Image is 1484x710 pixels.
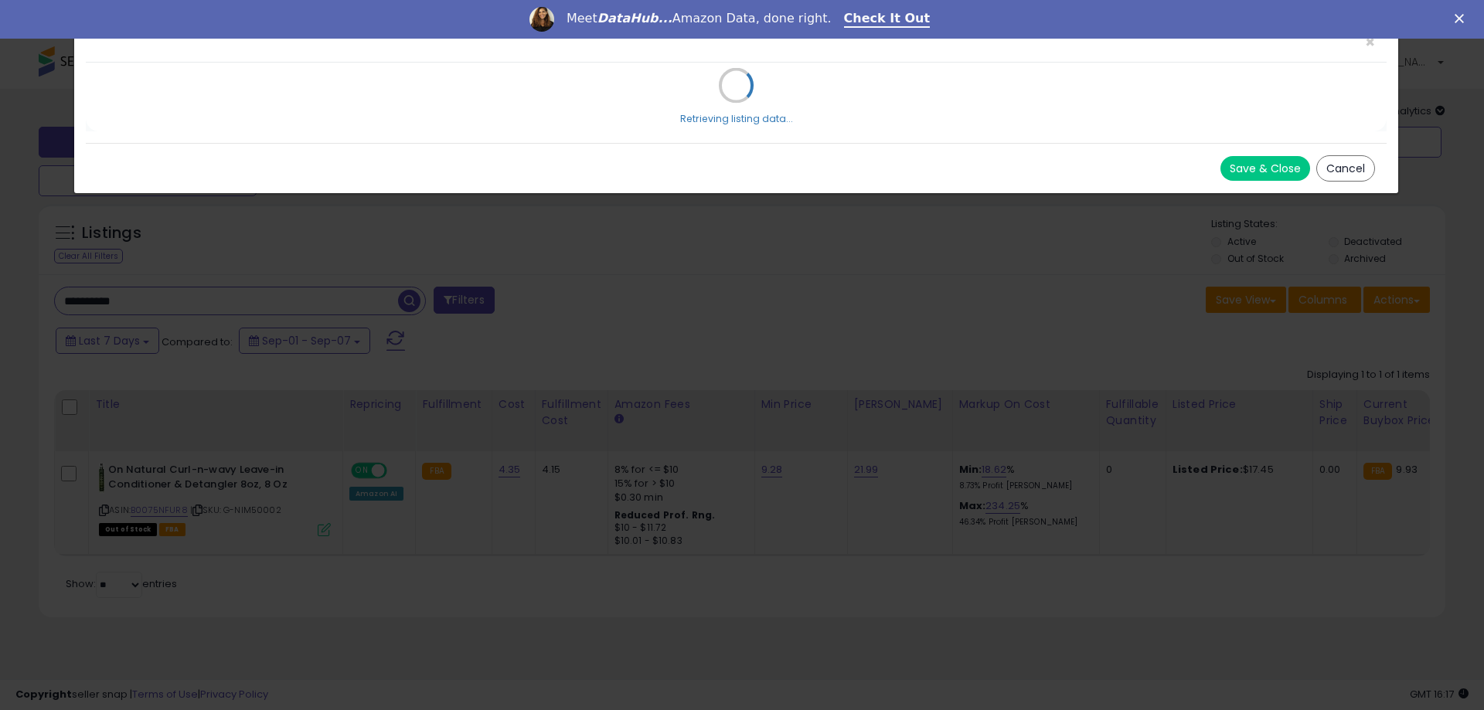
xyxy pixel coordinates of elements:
button: Save & Close [1220,156,1310,181]
i: DataHub... [597,11,672,25]
div: Retrieving listing data... [680,112,793,126]
button: Cancel [1316,155,1375,182]
a: Check It Out [844,11,931,28]
div: Meet Amazon Data, done right. [567,11,832,26]
span: × [1365,31,1375,53]
img: Profile image for Georgie [529,7,554,32]
div: Close [1455,14,1470,23]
